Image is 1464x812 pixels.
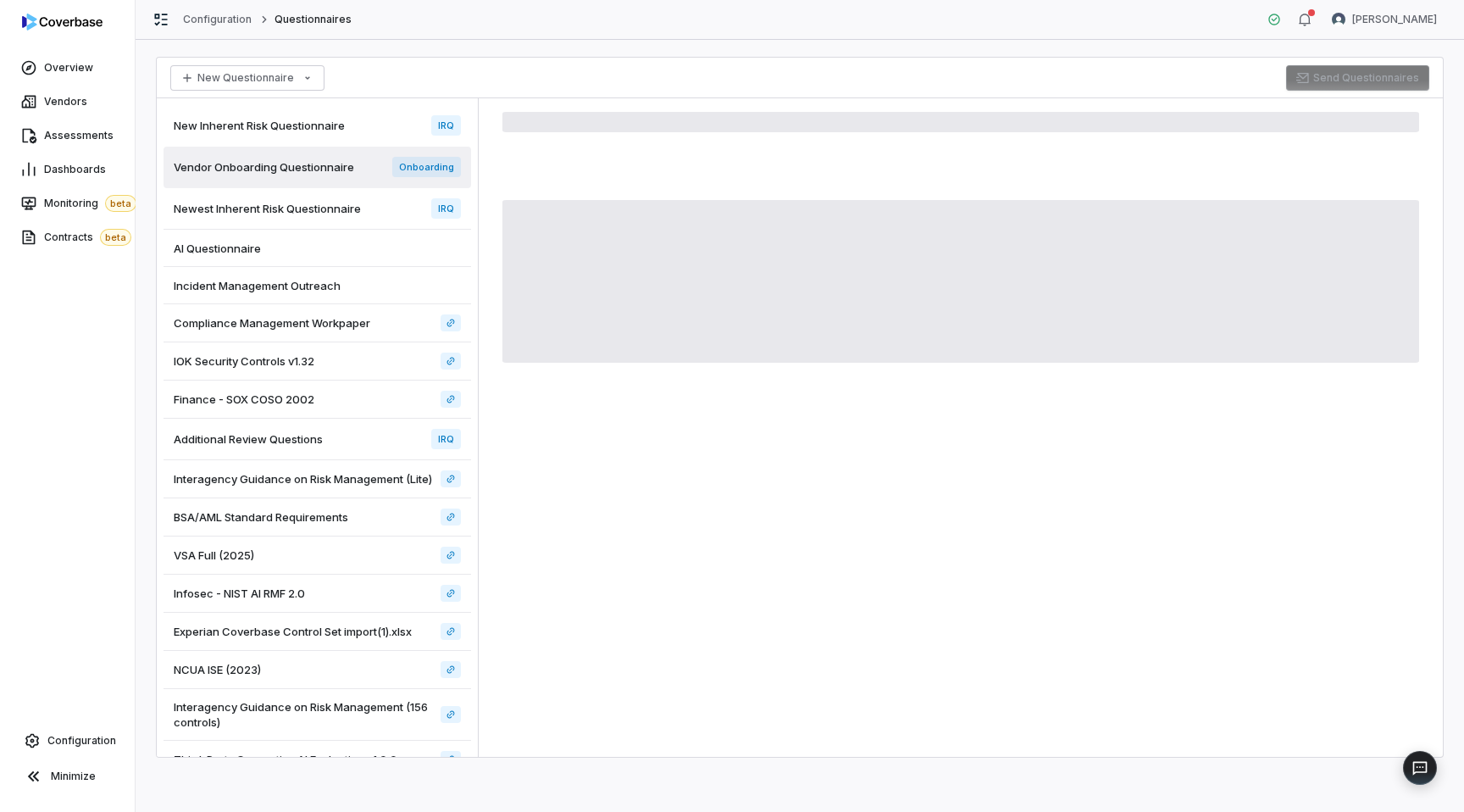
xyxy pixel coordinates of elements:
[164,230,471,267] a: AI Questionnaire
[51,770,96,783] span: Minimize
[44,195,136,212] span: Monitoring
[3,86,131,117] a: Vendors
[22,14,103,31] img: logo-D7KZi-bG.svg
[164,460,471,498] a: Interagency Guidance on Risk Management (Lite)
[174,752,397,767] span: Third-Party Generative AI Evaluation v1.0.0
[164,537,471,575] a: VSA Full (2025)
[183,13,252,26] a: Configuration
[174,699,434,730] span: Interagency Guidance on Risk Management (156 controls)
[164,342,471,381] a: IOK Security Controls v1.32
[431,429,461,449] span: IRQ
[44,163,106,176] span: Dashboards
[392,157,461,177] span: Onboarding
[164,575,471,613] a: Infosec - NIST AI RMF 2.0
[3,53,131,83] a: Overview
[105,195,136,212] span: beta
[164,741,471,779] a: Third-Party Generative AI Evaluation v1.0.0
[164,651,471,689] a: NCUA ISE (2023)
[47,734,116,748] span: Configuration
[431,115,461,136] span: IRQ
[164,381,471,419] a: Finance - SOX COSO 2002
[174,662,261,677] span: NCUA ISE (2023)
[174,241,261,256] span: AI Questionnaire
[1332,13,1345,26] img: Lili Jiang avatar
[174,315,370,331] span: Compliance Management Workpaper
[44,61,93,75] span: Overview
[441,353,461,370] a: IOK Security Controls v1.32
[1352,13,1437,26] span: [PERSON_NAME]
[164,689,471,741] a: Interagency Guidance on Risk Management (156 controls)
[174,624,412,639] span: Experian Coverbase Control Set import(1).xlsx
[3,120,131,151] a: Assessments
[3,222,131,253] a: Contractsbeta
[441,391,461,408] a: Finance - SOX COSO 2002
[170,65,324,91] button: New Questionnaire
[441,314,461,331] a: Compliance Management Workpaper
[174,353,314,369] span: IOK Security Controls v1.32
[164,613,471,651] a: Experian Coverbase Control Set import(1).xlsx
[441,751,461,768] a: Third-Party Generative AI Evaluation v1.0.0
[7,726,128,756] a: Configuration
[274,13,352,26] span: Questionnaires
[174,118,345,133] span: New Inherent Risk Questionnaire
[44,95,87,108] span: Vendors
[7,759,128,793] button: Minimize
[100,229,131,246] span: beta
[3,154,131,185] a: Dashboards
[174,586,305,601] span: Infosec - NIST AI RMF 2.0
[164,147,471,188] a: Vendor Onboarding QuestionnaireOnboarding
[431,198,461,219] span: IRQ
[174,392,314,407] span: Finance - SOX COSO 2002
[174,471,432,487] span: Interagency Guidance on Risk Management (Lite)
[441,547,461,564] a: VSA Full (2025)
[174,201,361,216] span: Newest Inherent Risk Questionnaire
[174,159,354,175] span: Vendor Onboarding Questionnaire
[174,278,341,293] span: Incident Management Outreach
[441,706,461,723] a: Interagency Guidance on Risk Management (156 controls)
[164,267,471,304] a: Incident Management Outreach
[164,498,471,537] a: BSA/AML Standard Requirements
[441,470,461,487] a: Interagency Guidance on Risk Management (Lite)
[1322,7,1447,32] button: Lili Jiang avatar[PERSON_NAME]
[164,105,471,147] a: New Inherent Risk QuestionnaireIRQ
[174,509,348,525] span: BSA/AML Standard Requirements
[174,431,323,447] span: Additional Review Questions
[441,623,461,640] a: Experian Coverbase Control Set import(1).xlsx
[441,509,461,526] a: BSA/AML Standard Requirements
[174,548,254,563] span: VSA Full (2025)
[1286,65,1429,91] button: Send Questionnaires
[441,585,461,602] a: Infosec - NIST AI RMF 2.0
[164,188,471,230] a: Newest Inherent Risk QuestionnaireIRQ
[164,304,471,342] a: Compliance Management Workpaper
[164,419,471,460] a: Additional Review QuestionsIRQ
[44,229,131,246] span: Contracts
[3,188,131,219] a: Monitoringbeta
[441,661,461,678] a: NCUA ISE (2023)
[44,129,114,142] span: Assessments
